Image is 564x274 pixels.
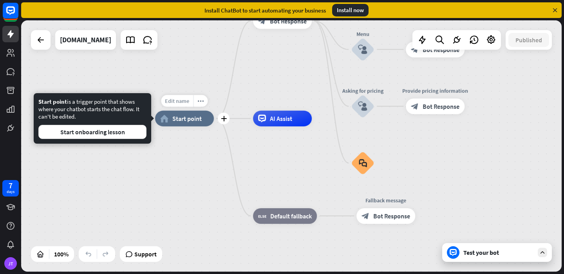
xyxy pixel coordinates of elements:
span: Support [134,248,157,260]
div: Menu [339,30,386,38]
i: block_fallback [258,212,266,220]
div: Asking for pricing [339,87,386,94]
span: Bot Response [423,102,459,110]
span: AI Assist [270,115,292,123]
span: Default fallback [270,212,312,220]
span: Bot Response [423,45,459,53]
div: is a trigger point that shows where your chatbot starts the chat flow. It can't be edited. [38,98,146,139]
button: Open LiveChat chat widget [6,3,30,27]
div: 7 [9,182,13,189]
div: Provide pricing information [400,87,470,94]
span: Bot Response [373,212,410,220]
div: Show Menu [400,30,470,38]
span: Start point [38,98,67,105]
i: plus [221,116,227,121]
div: Install ChatBot to start automating your business [204,7,326,14]
i: block_bot_response [258,17,266,25]
i: more_horiz [197,98,204,104]
div: Fallback message [351,196,421,204]
div: 100% [52,248,71,260]
button: Start onboarding lesson [38,125,146,139]
i: block_bot_response [411,45,419,53]
i: block_user_input [358,45,367,54]
div: days [7,189,14,195]
span: Bot Response [270,17,307,25]
div: Test your bot [463,249,534,256]
i: home_2 [160,115,168,123]
i: block_bot_response [362,212,369,220]
span: Edit name [165,97,189,105]
span: Start point [172,115,202,123]
i: block_faq [359,159,367,168]
div: JT [4,257,17,270]
i: block_bot_response [411,102,419,110]
div: Install now [332,4,369,16]
div: leichtercpa.com [60,30,111,50]
i: block_user_input [358,101,367,111]
a: 7 days [2,180,19,196]
button: Published [508,33,549,47]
